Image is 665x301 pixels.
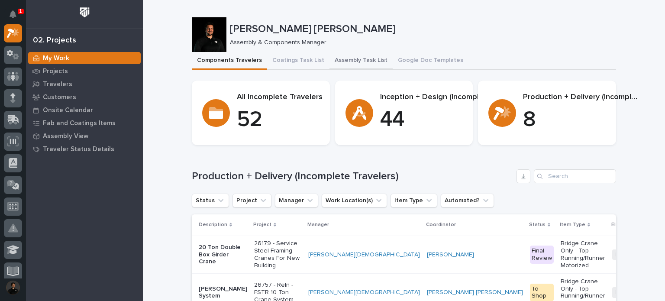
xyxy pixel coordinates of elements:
button: Project [232,194,271,207]
p: Bridge Crane Only - Top Running/Runner Motorized [561,240,605,269]
button: Coatings Task List [267,52,329,70]
button: Notifications [4,5,22,23]
p: Description [199,220,227,230]
a: Traveler Status Details [26,142,143,155]
p: 1 [19,8,22,14]
p: Project [253,220,271,230]
a: Travelers [26,78,143,91]
button: Google Doc Templates [393,52,468,70]
button: Assembly Task List [329,52,393,70]
p: Manager [307,220,329,230]
p: Travelers [43,81,72,88]
p: All Incomplete Travelers [237,93,323,102]
p: 8 [523,107,640,133]
a: [PERSON_NAME][DEMOGRAPHIC_DATA] [308,251,420,259]
p: Customers [43,94,76,101]
p: Onsite Calendar [43,107,93,114]
button: Automated? [441,194,494,207]
p: Coordinator [426,220,456,230]
p: 44 [380,107,494,133]
p: Item Type [560,220,585,230]
div: Final Review [530,246,554,264]
div: 02. Projects [33,36,76,45]
img: Workspace Logo [77,4,93,20]
a: Fab and Coatings Items [26,117,143,129]
p: Status [529,220,546,230]
p: 26179 - Service Steel Framing - Cranes For New Building [254,240,301,269]
h1: Production + Delivery (Incomplete Travelers) [192,170,513,183]
p: 52 [237,107,323,133]
div: Notifications1 [11,10,22,24]
button: Manager [275,194,318,207]
button: Item Type [391,194,437,207]
a: [PERSON_NAME] [PERSON_NAME] [427,289,523,296]
p: Assembly View [43,133,88,140]
p: Traveler Status Details [43,146,114,153]
p: Assembly & Components Manager [230,39,609,46]
button: users-avatar [4,278,22,297]
p: Projects [43,68,68,75]
button: Components Travelers [192,52,267,70]
a: Onsite Calendar [26,104,143,117]
a: Assembly View [26,129,143,142]
p: Fab and Coatings Items [43,120,116,127]
p: Inception + Design (Incomplete) [380,93,494,102]
p: [PERSON_NAME] System [199,285,247,300]
a: [PERSON_NAME][DEMOGRAPHIC_DATA] [308,289,420,296]
a: [PERSON_NAME] [427,251,474,259]
p: My Work [43,55,69,62]
a: Customers [26,91,143,104]
p: [PERSON_NAME] [PERSON_NAME] [230,23,613,36]
input: Search [534,169,616,183]
p: 20 Ton Double Box Girder Crane [199,244,247,265]
button: Status [192,194,229,207]
button: Work Location(s) [322,194,387,207]
a: Projects [26,65,143,78]
p: Production + Delivery (Incomplete) [523,93,640,102]
a: My Work [26,52,143,65]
